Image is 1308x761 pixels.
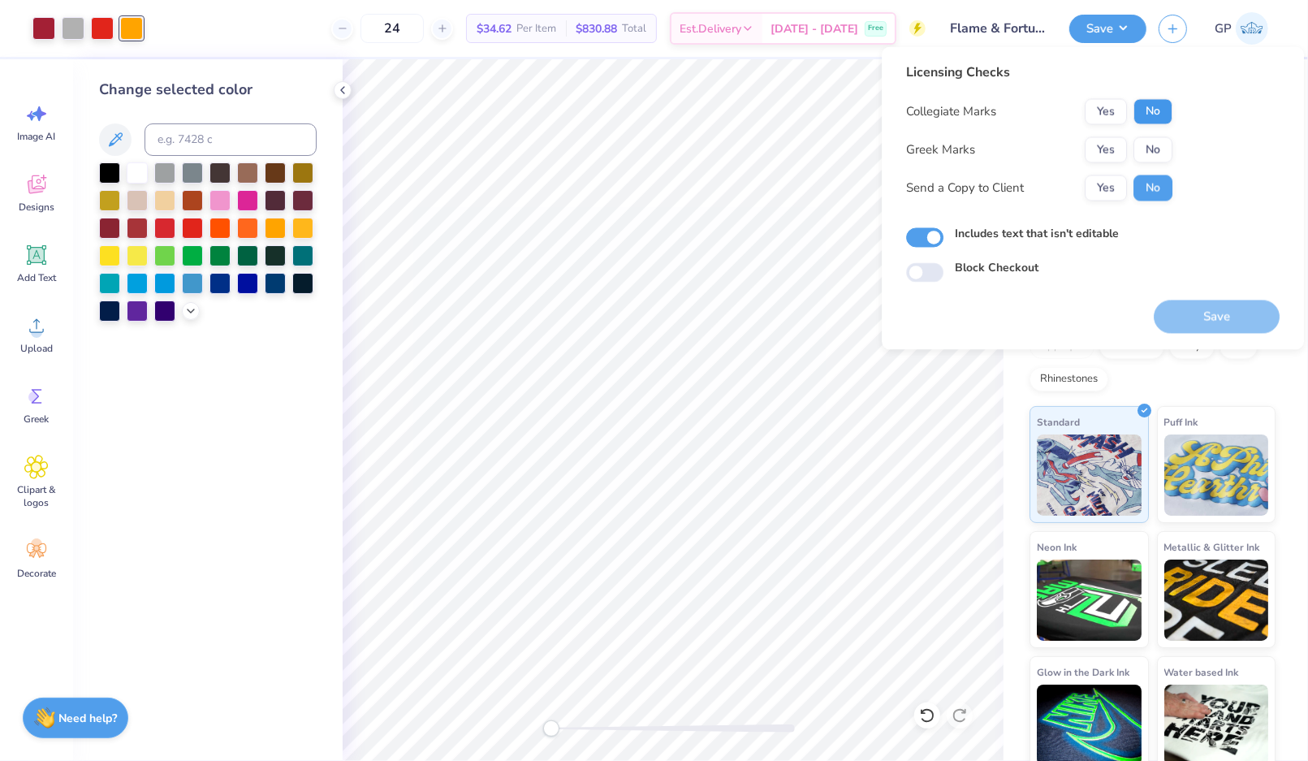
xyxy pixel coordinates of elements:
[938,12,1057,45] input: Untitled Design
[1164,538,1260,556] span: Metallic & Glitter Ink
[1164,413,1198,430] span: Puff Ink
[59,711,118,726] strong: Need help?
[576,20,617,37] span: $830.88
[906,141,975,159] div: Greek Marks
[17,567,56,580] span: Decorate
[145,123,317,156] input: e.g. 7428 c
[17,271,56,284] span: Add Text
[19,201,54,214] span: Designs
[622,20,646,37] span: Total
[1037,413,1080,430] span: Standard
[543,720,559,737] div: Accessibility label
[18,130,56,143] span: Image AI
[868,23,883,34] span: Free
[1133,99,1172,125] button: No
[360,14,424,43] input: – –
[955,260,1038,277] label: Block Checkout
[20,342,53,355] span: Upload
[1069,15,1146,43] button: Save
[1133,137,1172,163] button: No
[1085,137,1127,163] button: Yes
[99,79,317,101] div: Change selected color
[1133,175,1172,201] button: No
[1037,435,1142,516] img: Standard
[477,20,512,37] span: $34.62
[1030,367,1108,391] div: Rhinestones
[516,20,556,37] span: Per Item
[906,179,1024,197] div: Send a Copy to Client
[1085,175,1127,201] button: Yes
[1207,12,1276,45] a: GP
[771,20,858,37] span: [DATE] - [DATE]
[1037,538,1077,556] span: Neon Ink
[906,102,996,121] div: Collegiate Marks
[1164,560,1269,641] img: Metallic & Glitter Ink
[1164,664,1239,681] span: Water based Ink
[680,20,741,37] span: Est. Delivery
[24,413,50,426] span: Greek
[1037,560,1142,641] img: Neon Ink
[1164,435,1269,516] img: Puff Ink
[1215,19,1232,38] span: GP
[1085,99,1127,125] button: Yes
[955,226,1119,243] label: Includes text that isn't editable
[906,63,1172,83] div: Licensing Checks
[1037,664,1129,681] span: Glow in the Dark Ink
[10,483,63,509] span: Clipart & logos
[1236,12,1268,45] img: Gene Padilla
